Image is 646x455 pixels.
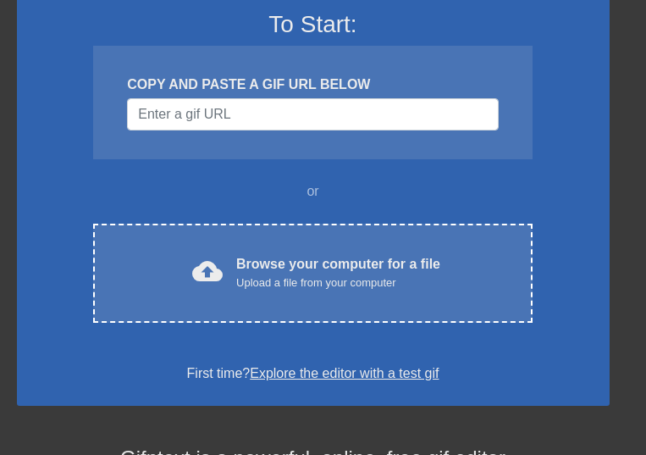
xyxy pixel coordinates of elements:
[39,363,588,384] div: First time?
[236,254,440,291] div: Browse your computer for a file
[39,10,588,39] h3: To Start:
[236,275,440,291] div: Upload a file from your computer
[127,98,498,130] input: Username
[250,366,439,380] a: Explore the editor with a test gif
[192,256,223,286] span: cloud_upload
[61,181,566,202] div: or
[127,75,498,95] div: COPY AND PASTE A GIF URL BELOW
